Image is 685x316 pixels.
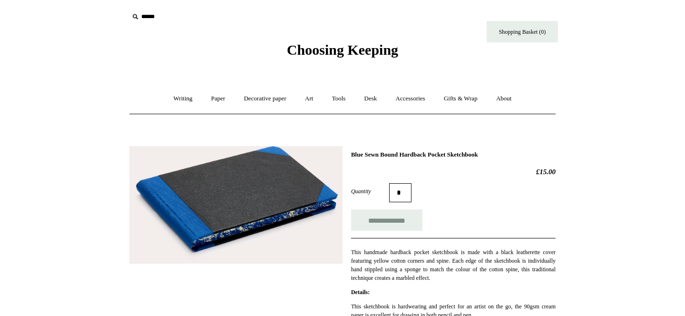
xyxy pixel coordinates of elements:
label: Quantity [351,187,389,196]
a: Tools [323,86,354,111]
p: This handmade hardback pocket sketchbook is made with a black leatherette cover featuring yellow ... [351,248,556,282]
h1: Blue Sewn Bound Hardback Pocket Sketchbook [351,151,556,158]
a: About [488,86,520,111]
a: Accessories [387,86,434,111]
a: Art [296,86,322,111]
h2: £15.00 [351,168,556,176]
a: Decorative paper [235,86,295,111]
a: Writing [165,86,201,111]
a: Gifts & Wrap [435,86,486,111]
span: Choosing Keeping [287,42,398,58]
strong: Details: [351,289,370,296]
a: Paper [203,86,234,111]
a: Desk [356,86,386,111]
a: Shopping Basket (0) [487,21,558,42]
img: Blue Sewn Bound Hardback Pocket Sketchbook [129,146,342,264]
a: Choosing Keeping [287,49,398,56]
